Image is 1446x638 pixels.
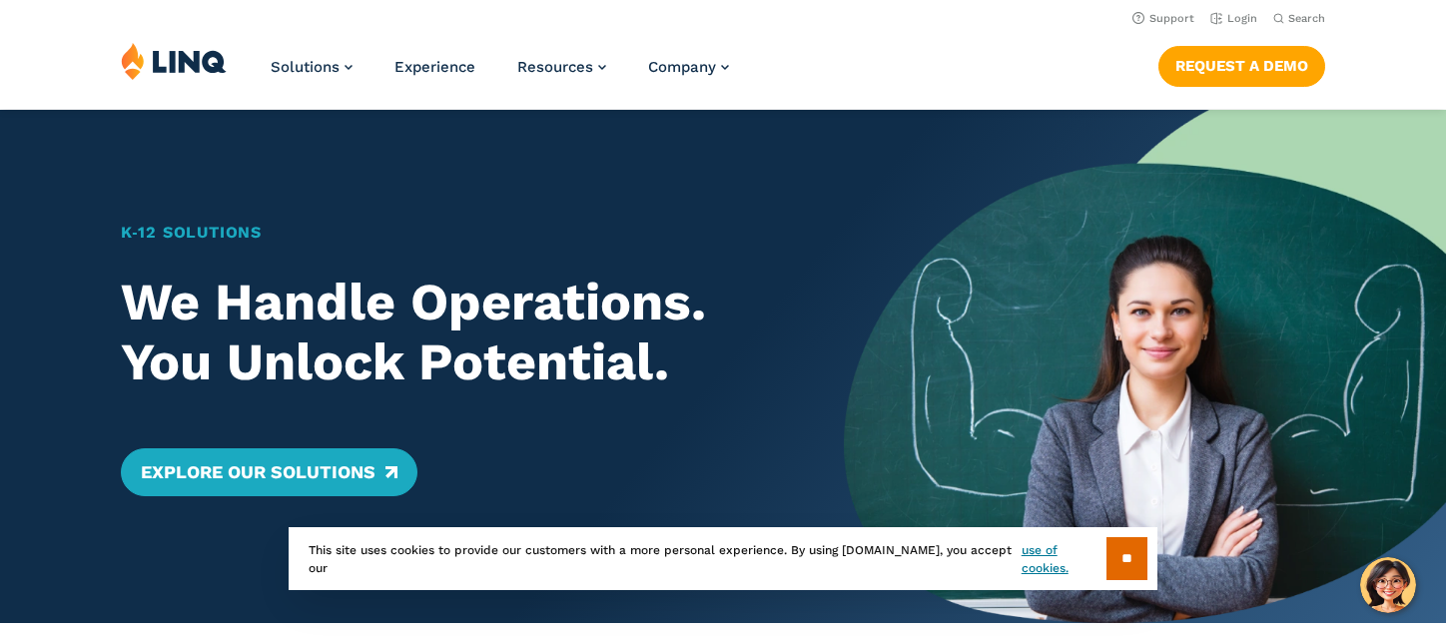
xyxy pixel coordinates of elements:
[517,58,593,76] span: Resources
[121,448,417,496] a: Explore Our Solutions
[1158,46,1325,86] a: Request a Demo
[394,58,475,76] a: Experience
[271,58,353,76] a: Solutions
[1132,12,1194,25] a: Support
[1360,557,1416,613] button: Hello, have a question? Let’s chat.
[121,42,227,80] img: LINQ | K‑12 Software
[289,527,1157,590] div: This site uses cookies to provide our customers with a more personal experience. By using [DOMAIN...
[648,58,729,76] a: Company
[844,110,1446,623] img: Home Banner
[1288,12,1325,25] span: Search
[121,221,785,245] h1: K‑12 Solutions
[1210,12,1257,25] a: Login
[648,58,716,76] span: Company
[1273,11,1325,26] button: Open Search Bar
[121,273,785,392] h2: We Handle Operations. You Unlock Potential.
[1158,42,1325,86] nav: Button Navigation
[517,58,606,76] a: Resources
[271,58,340,76] span: Solutions
[1022,541,1106,577] a: use of cookies.
[271,42,729,108] nav: Primary Navigation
